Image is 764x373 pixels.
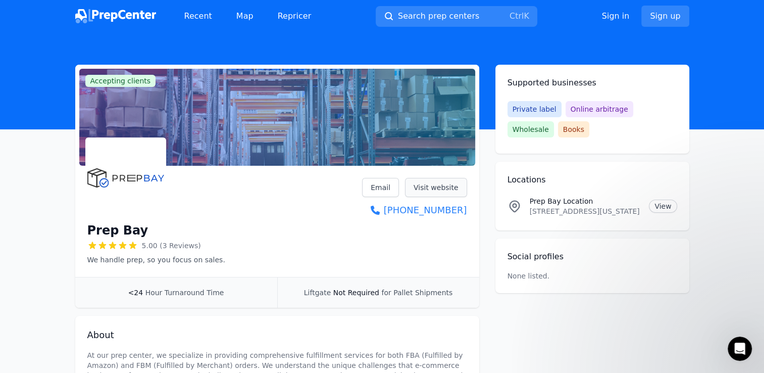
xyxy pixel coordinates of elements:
[304,289,331,297] span: Liftgate
[87,255,225,265] p: We handle prep, so you focus on sales.
[85,75,156,87] span: Accepting clients
[362,178,399,197] a: Email
[87,139,164,216] img: Prep Bay
[524,11,529,21] kbd: K
[566,101,633,117] span: Online arbitrage
[376,6,537,27] button: Search prep centersCtrlK
[510,11,524,21] kbd: Ctrl
[530,206,641,216] p: [STREET_ADDRESS][US_STATE]
[75,9,156,23] img: PrepCenter
[87,328,467,342] h2: About
[507,121,554,137] span: Wholesale
[87,222,148,239] h1: Prep Bay
[228,6,262,26] a: Map
[507,174,677,186] h2: Locations
[362,203,467,217] a: [PHONE_NUMBER]
[602,10,630,22] a: Sign in
[530,196,641,206] p: Prep Bay Location
[649,200,677,213] a: View
[176,6,220,26] a: Recent
[398,10,479,22] span: Search prep centers
[128,289,143,297] span: <24
[270,6,320,26] a: Repricer
[507,101,562,117] span: Private label
[507,251,677,263] h2: Social profiles
[145,289,224,297] span: Hour Turnaround Time
[333,289,379,297] span: Not Required
[381,289,452,297] span: for Pallet Shipments
[558,121,589,137] span: Books
[507,271,550,281] p: None listed.
[728,337,752,361] iframe: Intercom live chat
[507,77,677,89] h2: Supported businesses
[405,178,467,197] a: Visit website
[142,241,201,251] span: 5.00 (3 Reviews)
[641,6,689,27] a: Sign up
